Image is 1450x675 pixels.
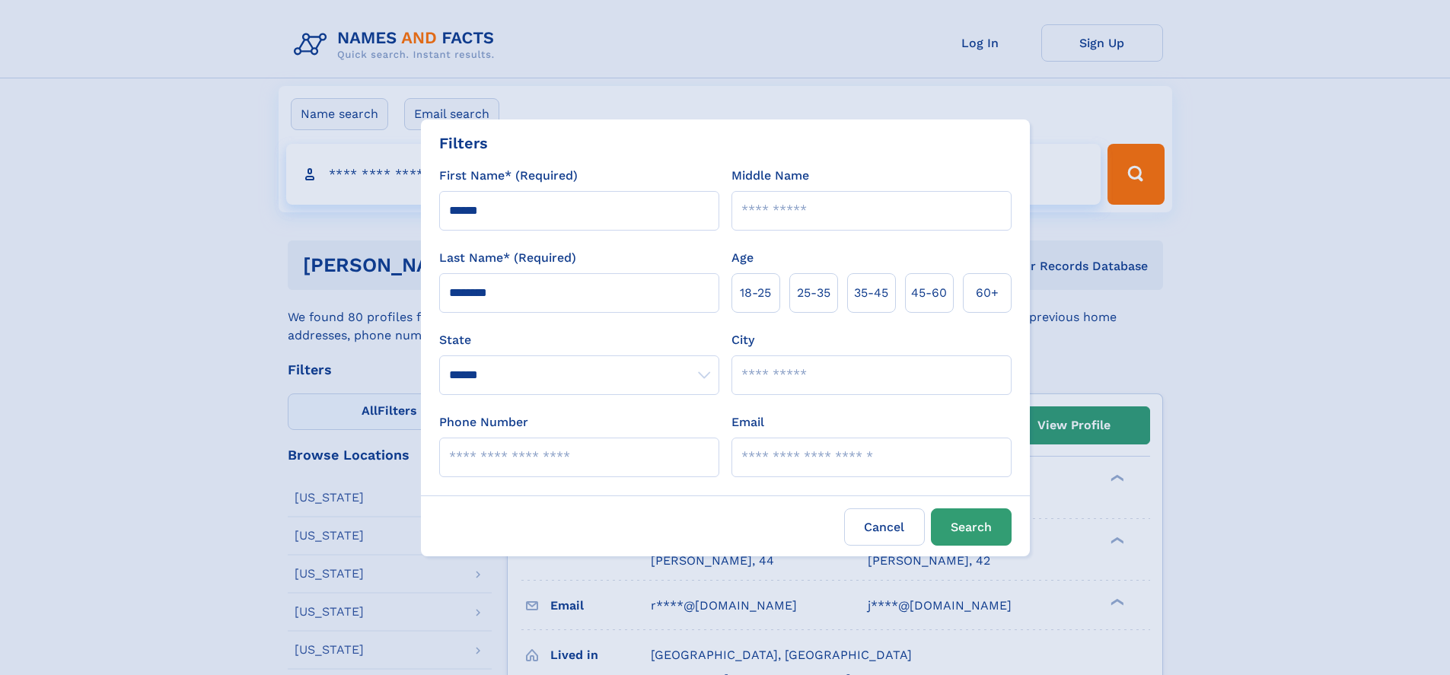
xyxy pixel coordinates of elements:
[911,284,947,302] span: 45‑60
[731,249,754,267] label: Age
[731,167,809,185] label: Middle Name
[854,284,888,302] span: 35‑45
[931,508,1012,546] button: Search
[439,413,528,431] label: Phone Number
[976,284,999,302] span: 60+
[439,132,488,154] div: Filters
[731,331,754,349] label: City
[439,249,576,267] label: Last Name* (Required)
[731,413,764,431] label: Email
[740,284,771,302] span: 18‑25
[844,508,925,546] label: Cancel
[797,284,830,302] span: 25‑35
[439,331,719,349] label: State
[439,167,578,185] label: First Name* (Required)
